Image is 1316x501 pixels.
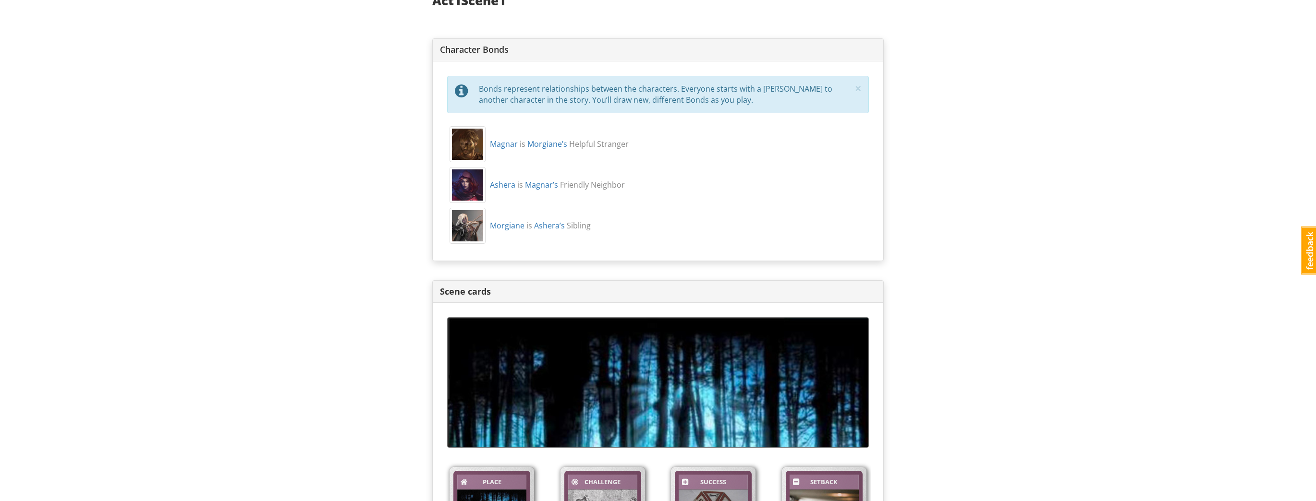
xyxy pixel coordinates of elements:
[470,477,514,488] div: Place
[490,179,625,190] span: is Friendly Neighbor
[490,220,591,231] span: is Sibling
[580,477,625,488] div: Challenge
[525,179,558,190] a: Magnar’s
[490,139,629,149] span: is Helpful Stranger
[448,318,868,447] img: cwk76ergh4egglgijpib.jpg
[452,129,483,160] img: dlczdqfv1wsp8gdinjd6.jpg
[534,220,565,231] a: Ashera’s
[490,139,518,149] a: Magnar
[490,179,515,190] a: Ashera
[479,83,852,106] div: Bonds represent relationships between the characters. Everyone starts with a [PERSON_NAME] to ano...
[855,80,862,96] span: ×
[452,169,483,201] img: dc1yftxtuvzjpvezyhwl.jpg
[440,44,876,56] p: Character Bonds
[452,210,483,241] img: qnkmktqwduyxeb8zohz3.jpg
[433,281,883,303] div: Scene cards
[802,477,847,488] div: Setback
[527,139,567,149] a: Morgiane’s
[490,220,524,231] a: Morgiane
[691,477,736,488] div: Success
